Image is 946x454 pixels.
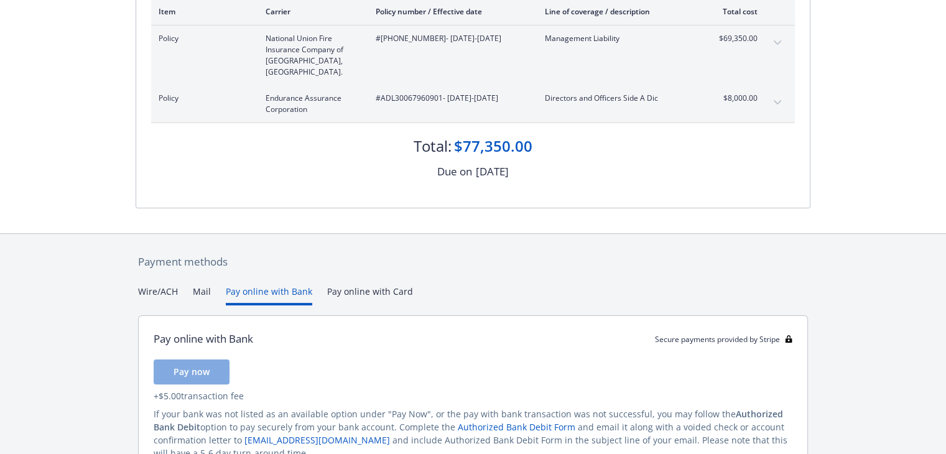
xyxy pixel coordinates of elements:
[159,33,246,44] span: Policy
[266,33,356,78] span: National Union Fire Insurance Company of [GEOGRAPHIC_DATA], [GEOGRAPHIC_DATA].
[711,33,758,44] span: $69,350.00
[151,85,795,123] div: PolicyEndurance Assurance Corporation#ADL30067960901- [DATE]-[DATE]Directors and Officers Side A ...
[476,164,509,180] div: [DATE]
[138,254,808,270] div: Payment methods
[327,285,413,305] button: Pay online with Card
[151,25,795,85] div: PolicyNational Union Fire Insurance Company of [GEOGRAPHIC_DATA], [GEOGRAPHIC_DATA].#[PHONE_NUMBE...
[545,33,691,44] span: Management Liability
[545,93,691,104] span: Directors and Officers Side A Dic
[154,359,230,384] button: Pay now
[244,434,390,446] a: [EMAIL_ADDRESS][DOMAIN_NAME]
[767,33,787,53] button: expand content
[376,33,525,44] span: #[PHONE_NUMBER] - [DATE]-[DATE]
[154,408,783,433] span: Authorized Bank Debit
[154,331,253,347] div: Pay online with Bank
[458,421,575,433] a: Authorized Bank Debit Form
[767,93,787,113] button: expand content
[266,93,356,115] span: Endurance Assurance Corporation
[454,136,532,157] div: $77,350.00
[193,285,211,305] button: Mail
[711,6,758,17] div: Total cost
[154,389,792,402] div: + $5.00 transaction fee
[711,93,758,104] span: $8,000.00
[376,93,525,104] span: #ADL30067960901 - [DATE]-[DATE]
[376,6,525,17] div: Policy number / Effective date
[138,285,178,305] button: Wire/ACH
[655,334,792,345] div: Secure payments provided by Stripe
[437,164,472,180] div: Due on
[414,136,452,157] div: Total:
[266,6,356,17] div: Carrier
[174,366,210,378] span: Pay now
[545,6,691,17] div: Line of coverage / description
[159,93,246,104] span: Policy
[226,285,312,305] button: Pay online with Bank
[159,6,246,17] div: Item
